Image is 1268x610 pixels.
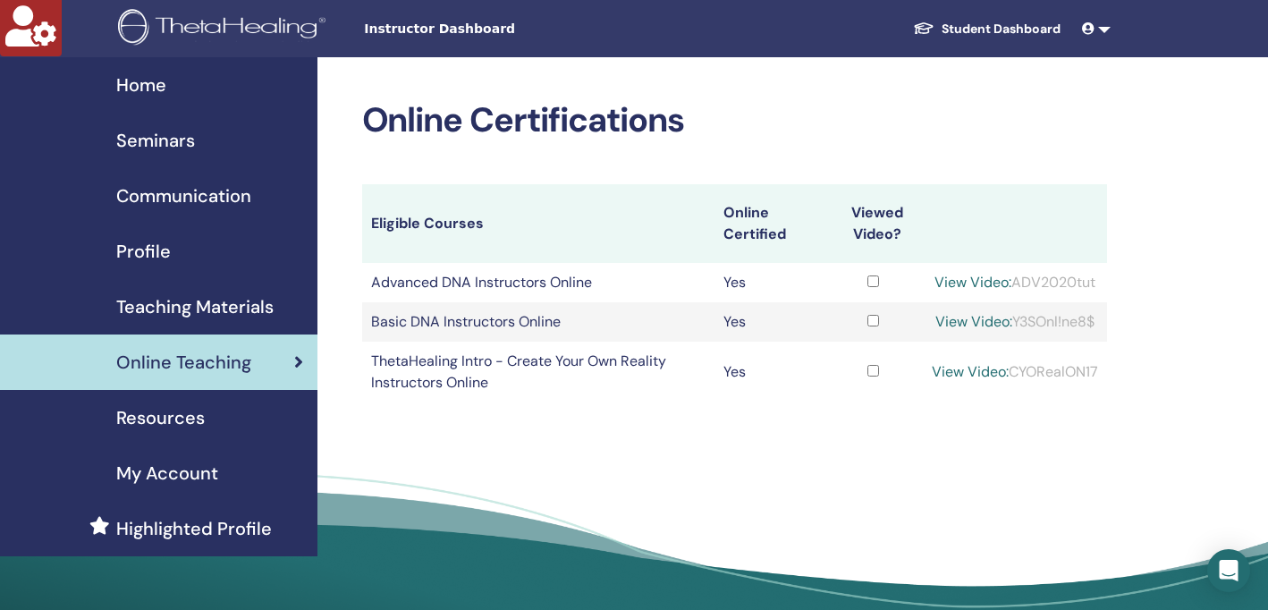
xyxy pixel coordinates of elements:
a: View Video: [934,273,1011,292]
span: Seminars [116,127,195,154]
a: Student Dashboard [899,13,1075,46]
a: View Video: [935,312,1012,331]
td: Yes [714,302,823,342]
span: Teaching Materials [116,293,274,320]
td: Advanced DNA Instructors Online [362,263,714,302]
img: logo.png [118,9,332,49]
span: My Account [116,460,218,487]
th: Eligible Courses [362,184,714,263]
a: View Video: [932,362,1009,381]
span: Communication [116,182,251,209]
img: graduation-cap-white.svg [913,21,934,36]
span: Profile [116,238,171,265]
th: Online Certified [714,184,823,263]
h2: Online Certifications [362,100,1108,141]
div: Open Intercom Messenger [1207,549,1250,592]
div: Y3SOnl!ne8$ [932,311,1098,333]
span: Online Teaching [116,349,251,376]
td: Basic DNA Instructors Online [362,302,714,342]
div: CYORealON17 [932,361,1098,383]
div: ADV2020tut [932,272,1098,293]
th: Viewed Video? [823,184,923,263]
span: Instructor Dashboard [364,20,632,38]
span: Resources [116,404,205,431]
td: Yes [714,263,823,302]
span: Home [116,72,166,98]
span: Highlighted Profile [116,515,272,542]
td: Yes [714,342,823,402]
td: ThetaHealing Intro - Create Your Own Reality Instructors Online [362,342,714,402]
